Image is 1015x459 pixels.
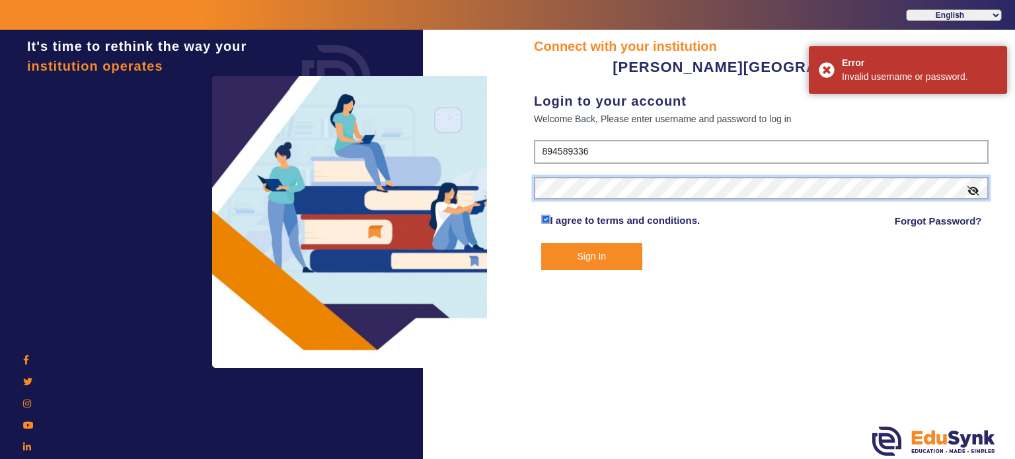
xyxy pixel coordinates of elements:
span: It's time to rethink the way your [27,39,246,53]
input: User Name [534,140,989,164]
a: Forgot Password? [895,213,982,229]
img: edusynk.png [872,427,995,456]
img: login.png [287,30,386,129]
div: Error [842,56,997,70]
a: I agree to terms and conditions. [550,215,700,226]
span: institution operates [27,59,163,73]
div: Login to your account [534,91,989,111]
div: [PERSON_NAME][GEOGRAPHIC_DATA] [534,56,989,78]
div: Welcome Back, Please enter username and password to log in [534,111,989,127]
div: Invalid username or password. [842,70,997,84]
div: Connect with your institution [534,36,989,56]
img: login3.png [212,76,490,368]
button: Sign In [541,243,643,270]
